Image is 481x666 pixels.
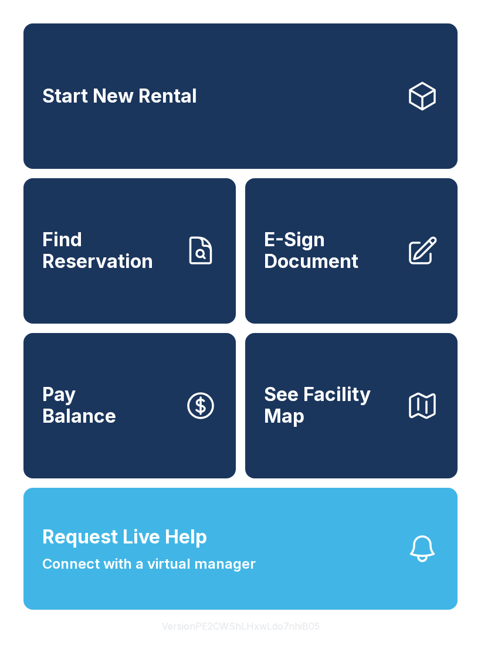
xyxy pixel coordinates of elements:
a: Find Reservation [23,178,236,324]
span: Request Live Help [42,523,207,551]
span: Pay Balance [42,384,116,427]
span: Find Reservation [42,229,175,272]
a: E-Sign Document [245,178,458,324]
a: PayBalance [23,333,236,478]
a: Start New Rental [23,23,458,169]
span: See Facility Map [264,384,397,427]
button: See Facility Map [245,333,458,478]
span: Connect with a virtual manager [42,553,256,575]
button: Request Live HelpConnect with a virtual manager [23,488,458,610]
button: VersionPE2CWShLHxwLdo7nhiB05 [153,610,329,643]
span: E-Sign Document [264,229,397,272]
span: Start New Rental [42,86,197,107]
